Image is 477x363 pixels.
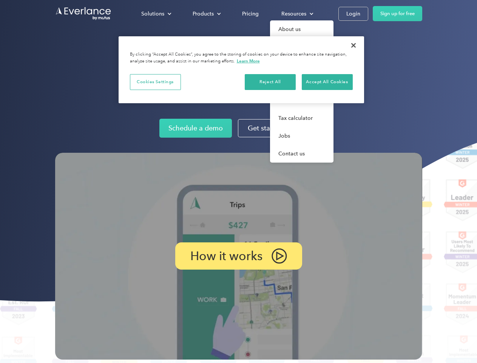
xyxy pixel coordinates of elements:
a: Pricing [235,7,266,20]
div: Cookie banner [119,36,364,103]
a: Tax calculator [270,109,333,127]
p: How it works [190,251,262,261]
div: Resources [281,9,306,19]
a: More information about your privacy, opens in a new tab [237,58,260,64]
div: Solutions [141,9,164,19]
div: Resources [274,7,320,20]
button: Accept All Cookies [302,74,353,90]
div: By clicking “Accept All Cookies”, you agree to the storing of cookies on your device to enhance s... [130,51,353,65]
div: Login [346,9,360,19]
button: Reject All [245,74,296,90]
a: Get started for free [238,119,318,137]
div: Privacy [119,36,364,103]
a: Contact us [270,145,333,163]
nav: Resources [270,20,333,163]
a: Sign up for free [373,6,422,21]
button: Close [345,37,362,54]
div: Pricing [242,9,259,19]
div: Solutions [134,7,178,20]
button: Cookies Settings [130,74,181,90]
a: About us [270,20,333,38]
div: Products [193,9,214,19]
a: Go to homepage [55,6,112,21]
div: Products [185,7,227,20]
input: Submit [56,45,94,61]
a: Jobs [270,127,333,145]
a: Login [338,7,368,21]
a: Schedule a demo [159,119,232,138]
